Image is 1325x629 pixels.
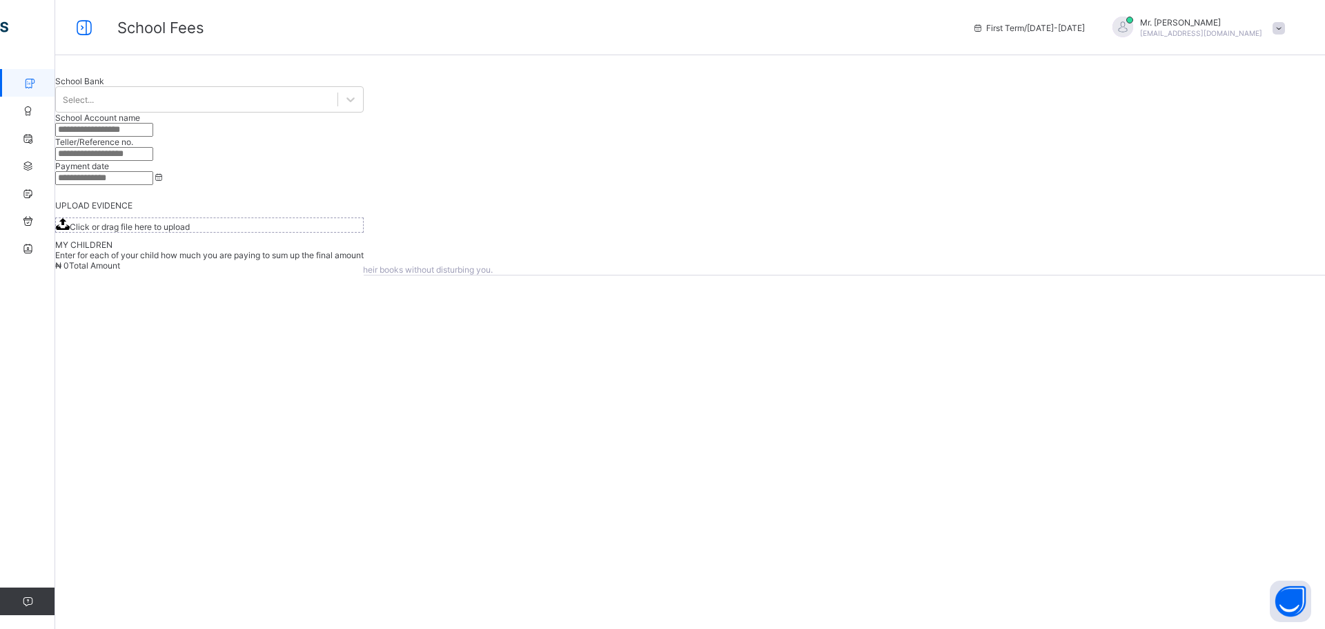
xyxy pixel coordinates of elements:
[55,240,112,250] span: MY CHILDREN
[972,23,1085,33] span: session/term information
[55,260,69,271] span: ₦ 0
[55,113,140,123] label: School Account name
[55,83,1325,247] div: Keeping it clean, nice!!!
[55,217,364,233] span: Click or drag file here to upload
[55,206,1325,217] p: There are currently no unpaid invoices.
[55,137,133,147] label: Teller/Reference no.
[66,231,144,242] span: View invoice history
[63,95,94,105] div: Select...
[55,161,109,171] label: Payment date
[55,250,364,260] span: Enter for each of your child how much you are paying to sum up the final amount
[117,19,204,37] span: School Fees
[70,222,190,232] span: Click or drag file here to upload
[55,188,1325,198] p: Keeping it clean, nice!!!
[1270,581,1311,622] button: Open asap
[55,76,104,86] span: School Bank
[1140,17,1262,28] span: Mr. [PERSON_NAME]
[55,200,132,211] span: UPLOAD EVIDENCE
[69,260,120,271] span: Total Amount
[1099,17,1292,39] div: Mr.Oluseyi Egunjobi
[1140,29,1262,37] span: [EMAIL_ADDRESS][DOMAIN_NAME]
